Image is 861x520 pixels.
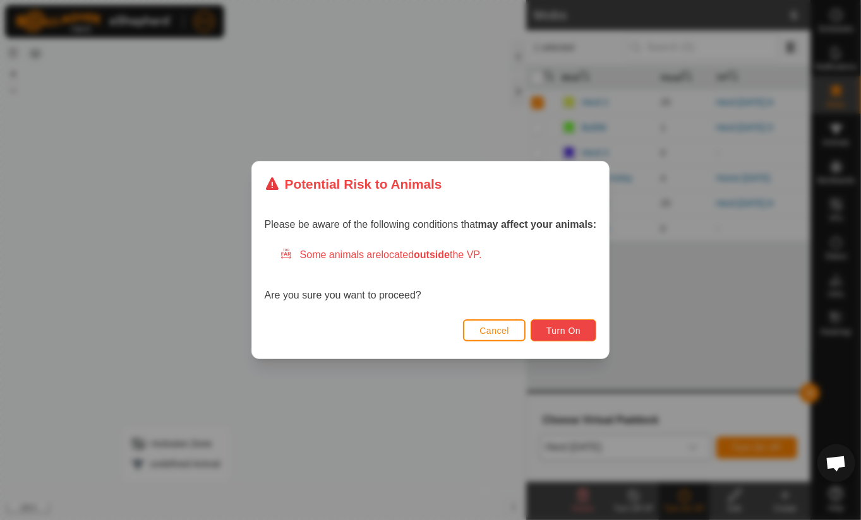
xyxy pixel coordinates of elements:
[478,219,597,230] strong: may affect your animals:
[463,319,526,341] button: Cancel
[265,219,597,230] span: Please be aware of the following conditions that
[479,326,509,336] span: Cancel
[817,444,855,482] div: Open chat
[546,326,581,336] span: Turn On
[531,319,596,341] button: Turn On
[265,247,597,303] div: Are you sure you want to proceed?
[265,174,442,194] div: Potential Risk to Animals
[414,249,450,260] strong: outside
[382,249,482,260] span: located the VP.
[280,247,597,263] div: Some animals are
